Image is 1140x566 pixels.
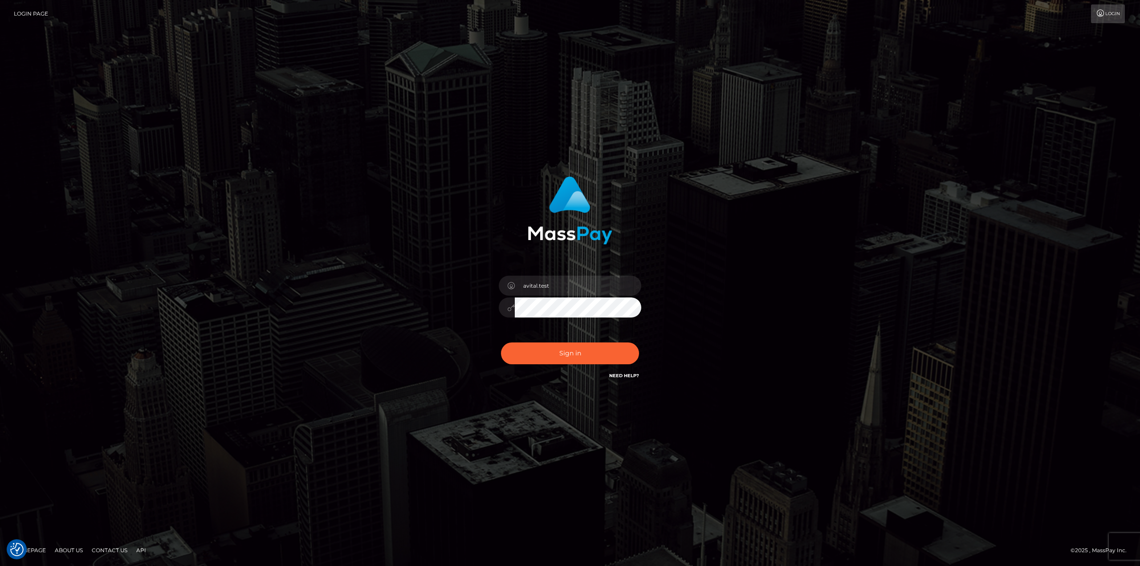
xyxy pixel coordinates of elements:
button: Consent Preferences [10,543,24,556]
a: Login Page [14,4,48,23]
a: API [133,543,150,557]
a: Homepage [10,543,49,557]
a: Login [1091,4,1125,23]
img: Revisit consent button [10,543,24,556]
a: Contact Us [88,543,131,557]
button: Sign in [501,342,639,364]
a: Need Help? [609,373,639,379]
a: About Us [51,543,86,557]
div: © 2025 , MassPay Inc. [1071,546,1133,555]
img: MassPay Login [528,176,612,244]
input: Username... [515,276,641,296]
